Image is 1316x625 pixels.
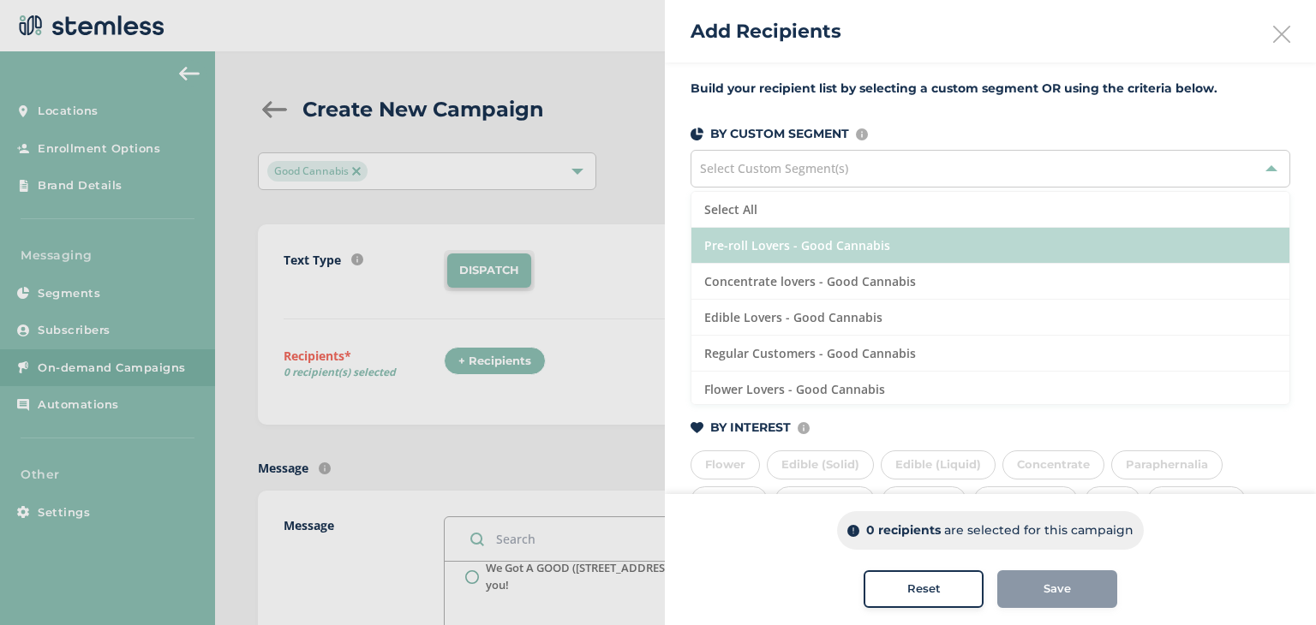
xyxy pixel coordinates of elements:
[700,160,848,176] span: Select Custom Segment(s)
[691,336,1289,372] li: Regular Customers - Good Cannabis
[798,422,810,434] img: icon-info-236977d2.svg
[944,521,1134,539] p: are selected for this campaign
[691,128,703,140] img: icon-segments-dark-074adb27.svg
[1111,450,1223,479] div: Paraphernalia
[691,450,760,479] div: Flower
[691,372,1289,408] li: Flower Lovers - Good Cannabis
[907,580,941,598] span: Reset
[691,80,1290,98] label: Build your recipient list by selecting a custom segment OR using the criteria below.
[691,192,1289,228] li: Select All
[847,525,859,537] img: icon-info-dark-48f6c5f3.svg
[1002,450,1104,479] div: Concentrate
[710,125,849,143] p: BY CUSTOM SEGMENT
[866,521,941,539] p: 0 recipients
[1230,543,1316,625] iframe: Chat Widget
[856,128,868,140] img: icon-info-236977d2.svg
[691,264,1289,300] li: Concentrate lovers - Good Cannabis
[691,486,768,515] div: Pre-Roll
[1147,486,1246,515] div: THC Topical
[882,486,966,515] div: Vape Pen
[864,570,984,608] button: Reset
[775,486,875,515] div: Bulk Flower
[710,419,791,437] p: BY INTEREST
[691,17,841,45] h2: Add Recipients
[691,422,703,434] img: icon-heart-dark-29e6356f.svg
[973,486,1078,515] div: Merchandise
[691,300,1289,336] li: Edible Lovers - Good Cannabis
[767,450,874,479] div: Edible (Solid)
[1085,486,1140,515] div: Misc
[881,450,996,479] div: Edible (Liquid)
[691,228,1289,264] li: Pre-roll Lovers - Good Cannabis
